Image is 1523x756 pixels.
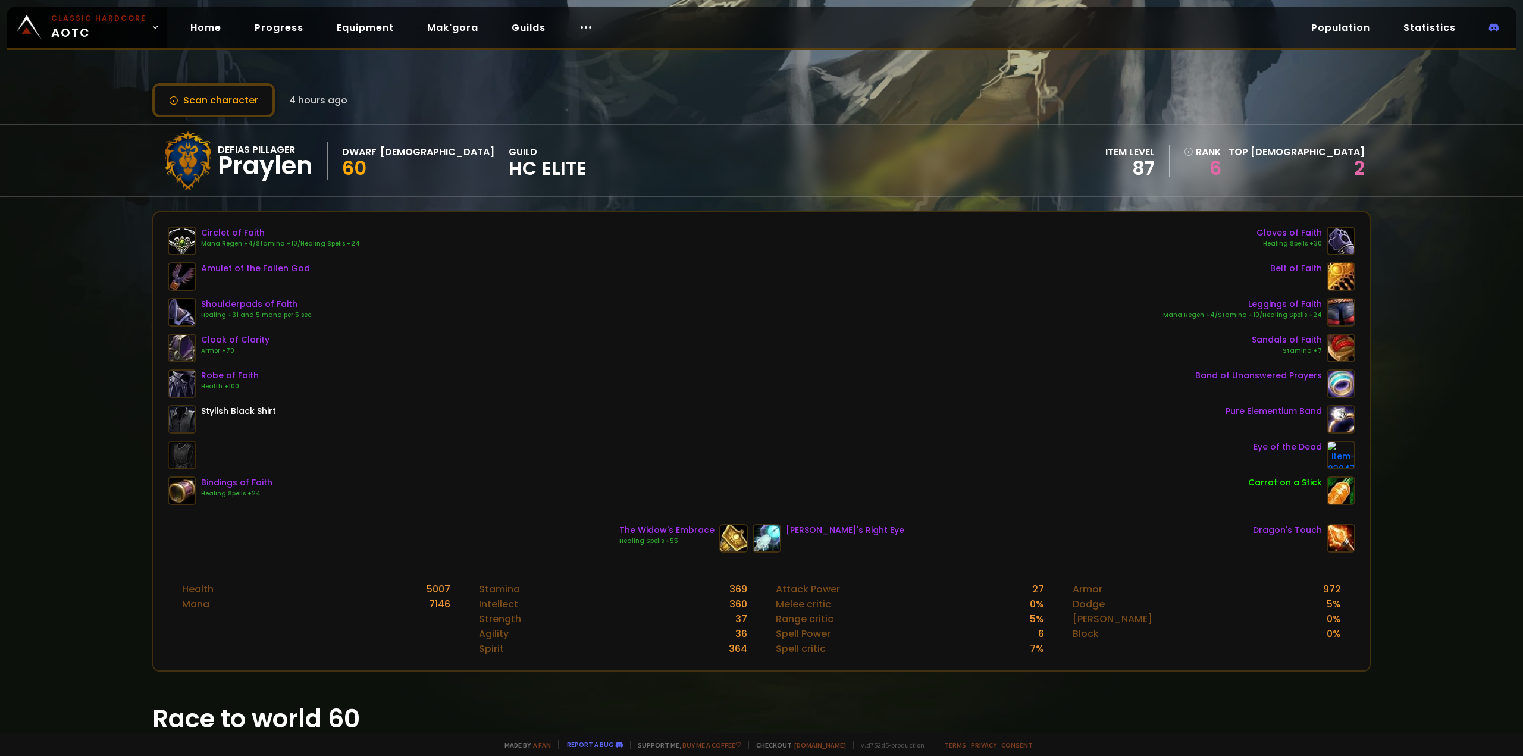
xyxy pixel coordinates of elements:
div: guild [509,145,587,177]
div: 972 [1323,582,1341,597]
div: item level [1105,145,1155,159]
div: Eye of the Dead [1254,441,1322,453]
a: Privacy [971,741,996,749]
div: 6 [1038,626,1044,641]
div: Healing Spells +24 [201,489,272,498]
div: Bindings of Faith [201,476,272,489]
div: Stamina [479,582,520,597]
div: Pure Elementium Band [1226,405,1322,418]
div: 0 % [1327,611,1341,626]
div: Melee critic [776,597,831,611]
div: Healing Spells +30 [1256,239,1322,249]
div: Shoulderpads of Faith [201,298,312,310]
div: Dragon's Touch [1253,524,1322,537]
img: item-22513 [1327,298,1355,327]
img: item-22519 [168,476,196,505]
div: Stylish Black Shirt [201,405,276,418]
div: Robe of Faith [201,369,259,382]
div: Cloak of Clarity [201,334,269,346]
a: Terms [944,741,966,749]
a: Statistics [1394,15,1465,40]
a: Buy me a coffee [682,741,741,749]
a: Guilds [502,15,555,40]
div: 360 [729,597,747,611]
div: 5 % [1327,597,1341,611]
div: Armor [1073,582,1102,597]
div: 364 [729,641,747,656]
a: a fan [533,741,551,749]
span: Made by [497,741,551,749]
div: Armor +70 [201,346,269,356]
img: item-19367 [1327,524,1355,553]
div: Carrot on a Stick [1248,476,1322,489]
div: [PERSON_NAME] [1073,611,1152,626]
div: Amulet of the Fallen God [201,262,310,275]
div: Strength [479,611,521,626]
small: Classic Hardcore [51,13,146,24]
div: 27 [1032,582,1044,597]
div: 5 % [1030,611,1044,626]
img: item-3427 [168,405,196,434]
div: [DEMOGRAPHIC_DATA] [380,145,494,159]
div: [PERSON_NAME]'s Right Eye [786,524,904,537]
img: item-22518 [1327,262,1355,291]
img: item-23047 [1327,441,1355,469]
span: v. d752d5 - production [853,741,925,749]
div: Mana [182,597,209,611]
div: Health +100 [201,382,259,391]
img: item-23048 [753,524,781,553]
div: Sandals of Faith [1252,334,1322,346]
a: Consent [1001,741,1033,749]
span: 4 hours ago [289,93,347,108]
img: item-22516 [1327,334,1355,362]
div: Health [182,582,214,597]
div: Dodge [1073,597,1105,611]
div: Agility [479,626,509,641]
img: item-22515 [168,298,196,327]
img: item-11122 [1327,476,1355,505]
div: 5007 [427,582,450,597]
a: Mak'gora [418,15,488,40]
img: item-22942 [719,524,748,553]
img: item-21712 [168,262,196,291]
div: Mana Regen +4/Stamina +10/Healing Spells +24 [1163,310,1322,320]
div: 0 % [1327,626,1341,641]
span: 60 [342,155,366,181]
img: item-22512 [168,369,196,398]
span: HC Elite [509,159,587,177]
div: Defias Pillager [218,142,313,157]
img: item-22939 [1327,369,1355,398]
div: 7 % [1030,641,1044,656]
a: Home [181,15,231,40]
div: Gloves of Faith [1256,227,1322,239]
span: Checkout [748,741,846,749]
div: Attack Power [776,582,840,597]
div: 87 [1105,159,1155,177]
span: Support me, [630,741,741,749]
div: 0 % [1030,597,1044,611]
div: Spirit [479,641,504,656]
div: Leggings of Faith [1163,298,1322,310]
span: AOTC [51,13,146,42]
div: Spell Power [776,626,831,641]
a: Equipment [327,15,403,40]
div: Spell critic [776,641,826,656]
div: Belt of Faith [1270,262,1322,275]
a: [DOMAIN_NAME] [794,741,846,749]
a: Progress [245,15,313,40]
div: Mana Regen +4/Stamina +10/Healing Spells +24 [201,239,360,249]
a: Report a bug [567,740,613,749]
img: item-22517 [1327,227,1355,255]
span: [DEMOGRAPHIC_DATA] [1251,145,1365,159]
img: item-21583 [168,334,196,362]
div: Praylen [218,157,313,175]
div: Stamina +7 [1252,346,1322,356]
h1: Race to world 60 [152,700,1371,738]
div: Healing +31 and 5 mana per 5 sec. [201,310,312,320]
div: 369 [729,582,747,597]
a: Population [1302,15,1380,40]
div: 7146 [429,597,450,611]
div: Range critic [776,611,833,626]
div: The Widow's Embrace [619,524,715,537]
div: Top [1229,145,1365,159]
